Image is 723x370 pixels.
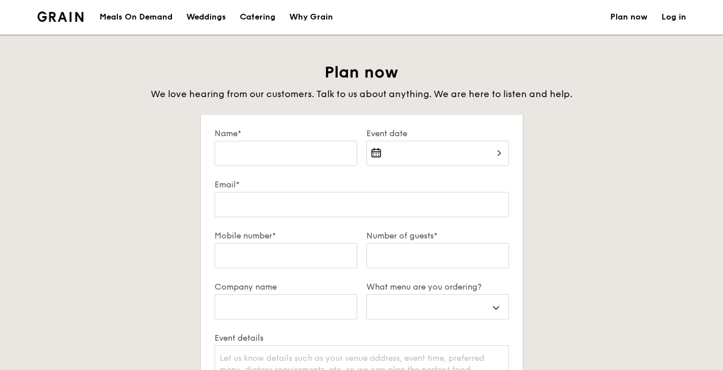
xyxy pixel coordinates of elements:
label: Company name [215,282,357,292]
a: Logotype [37,11,84,22]
label: Mobile number* [215,231,357,241]
img: Grain [37,11,84,22]
span: Plan now [324,63,399,82]
label: Name* [215,129,357,138]
label: Event date [366,129,509,138]
span: We love hearing from our customers. Talk to us about anything. We are here to listen and help. [151,88,572,99]
label: Number of guests* [366,231,509,241]
label: Event details [215,333,509,343]
label: Email* [215,180,509,190]
label: What menu are you ordering? [366,282,509,292]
